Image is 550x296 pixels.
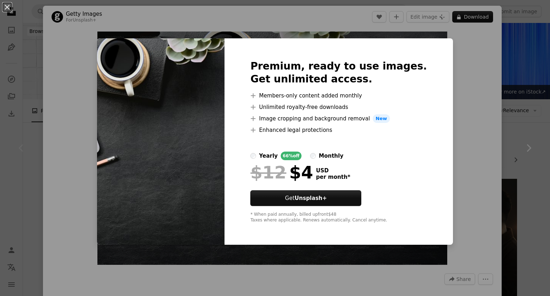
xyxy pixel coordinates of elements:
[250,60,427,86] h2: Premium, ready to use images. Get unlimited access.
[250,126,427,134] li: Enhanced legal protections
[316,167,350,174] span: USD
[281,152,302,160] div: 66% off
[250,103,427,111] li: Unlimited royalty-free downloads
[295,195,327,201] strong: Unsplash+
[250,153,256,159] input: yearly66%off
[250,190,361,206] button: GetUnsplash+
[97,38,225,245] img: premium_photo-1661328065693-ee611d7dbafe
[373,114,390,123] span: New
[310,153,316,159] input: monthly
[259,152,278,160] div: yearly
[250,114,427,123] li: Image cropping and background removal
[250,91,427,100] li: Members-only content added monthly
[250,163,313,182] div: $4
[250,163,286,182] span: $12
[316,174,350,180] span: per month *
[250,212,427,223] div: * When paid annually, billed upfront $48 Taxes where applicable. Renews automatically. Cancel any...
[319,152,343,160] div: monthly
